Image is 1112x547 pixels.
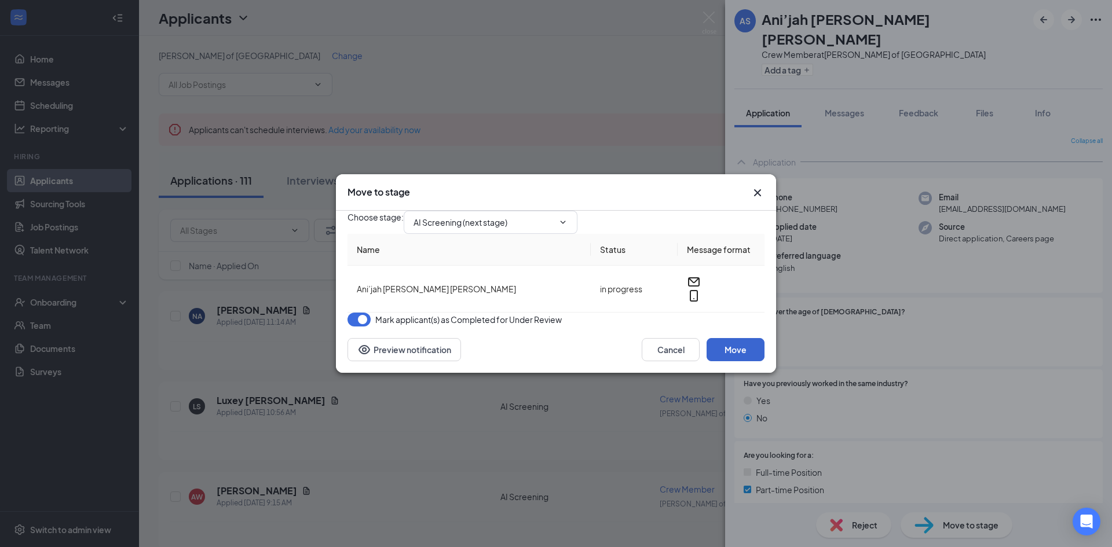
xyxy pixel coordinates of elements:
button: Close [751,186,765,200]
span: Choose stage : [348,211,404,234]
button: Preview notificationEye [348,338,461,361]
th: Status [591,234,678,266]
button: Move [707,338,765,361]
th: Name [348,234,591,266]
svg: ChevronDown [558,218,568,227]
svg: Cross [751,186,765,200]
th: Message format [678,234,765,266]
span: Mark applicant(s) as Completed for Under Review [375,313,562,326]
button: Cancel [642,338,700,361]
svg: Email [687,275,701,289]
svg: Eye [357,343,371,357]
h3: Move to stage [348,186,410,199]
span: Ani’jah [PERSON_NAME] [PERSON_NAME] [357,284,516,294]
div: Open Intercom Messenger [1073,508,1100,535]
td: in progress [591,266,678,313]
svg: MobileSms [687,289,701,303]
